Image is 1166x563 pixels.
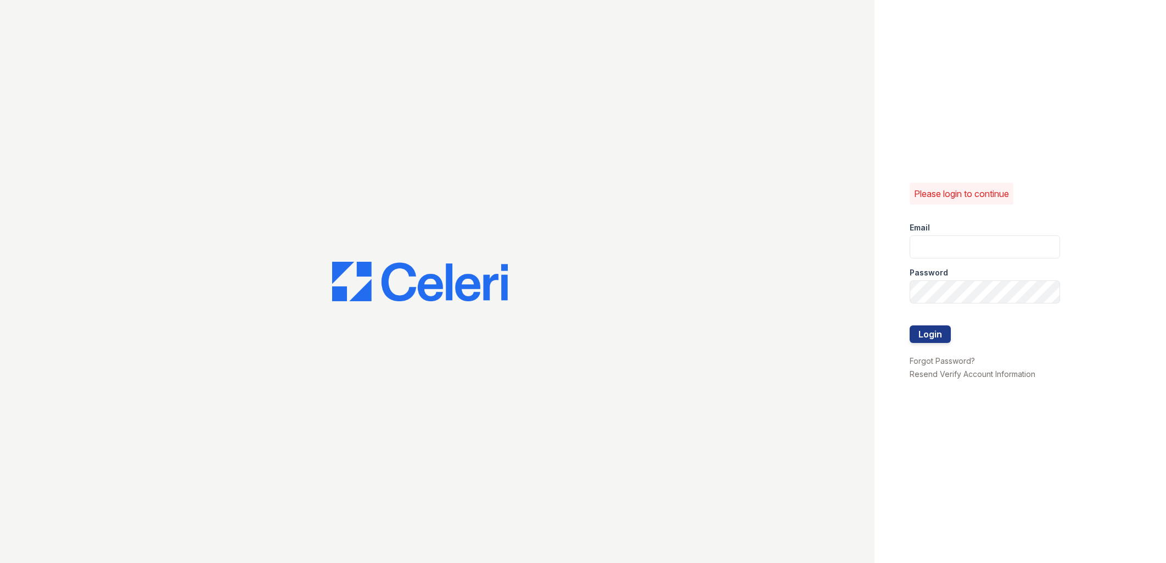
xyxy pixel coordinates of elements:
[910,369,1035,379] a: Resend Verify Account Information
[332,262,508,301] img: CE_Logo_Blue-a8612792a0a2168367f1c8372b55b34899dd931a85d93a1a3d3e32e68fde9ad4.png
[910,325,951,343] button: Login
[910,356,975,365] a: Forgot Password?
[910,222,930,233] label: Email
[914,187,1009,200] p: Please login to continue
[910,267,948,278] label: Password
